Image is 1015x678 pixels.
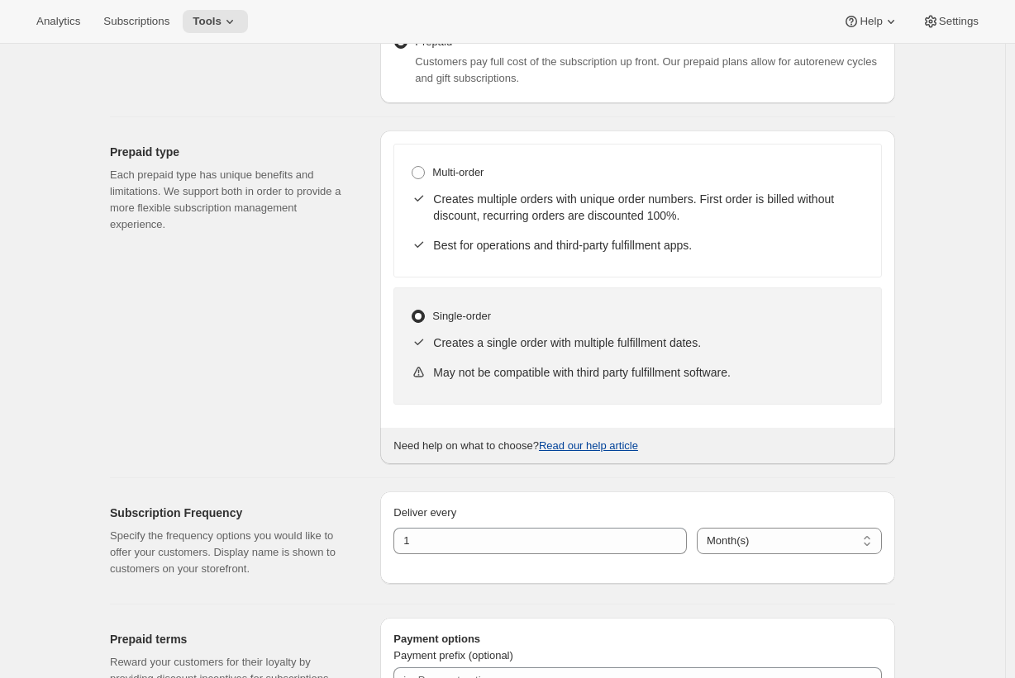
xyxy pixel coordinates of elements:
p: Each prepaid type has unique benefits and limitations. We support both in order to provide a more... [110,167,354,233]
h2: Prepaid terms [110,631,354,647]
span: Analytics [36,15,80,28]
p: Specify the frequency options you would like to offer your customers. Display name is shown to cu... [110,528,354,577]
p: May not be compatible with third party fulfillment software. [433,364,865,381]
div: Need help on what to choose? [380,428,895,464]
span: Tools [193,15,222,28]
span: Help [860,15,882,28]
p: Creates a single order with multiple fulfillment dates. [433,334,865,351]
button: Analytics [26,10,90,33]
h2: Prepaid type [110,144,354,160]
span: Settings [939,15,979,28]
button: Help [833,10,908,33]
button: Tools [183,10,248,33]
button: Settings [913,10,989,33]
span: Subscriptions [103,15,169,28]
p: Creates multiple orders with unique order numbers. First order is billed without discount, recurr... [433,191,865,224]
span: Single-order [432,310,491,322]
p: Deliver every [393,505,882,521]
h2: Payment options [393,631,882,647]
a: Read our help article [539,439,638,452]
span: Multi-order [432,166,484,178]
p: Best for operations and third-party fulfillment apps. [433,237,865,254]
span: Payment prefix (optional) [393,649,513,661]
span: Customers pay full cost of the subscription up front. Our prepaid plans allow for autorenew cycle... [415,55,877,84]
h2: Subscription Frequency [110,505,354,521]
button: Subscriptions [93,10,179,33]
